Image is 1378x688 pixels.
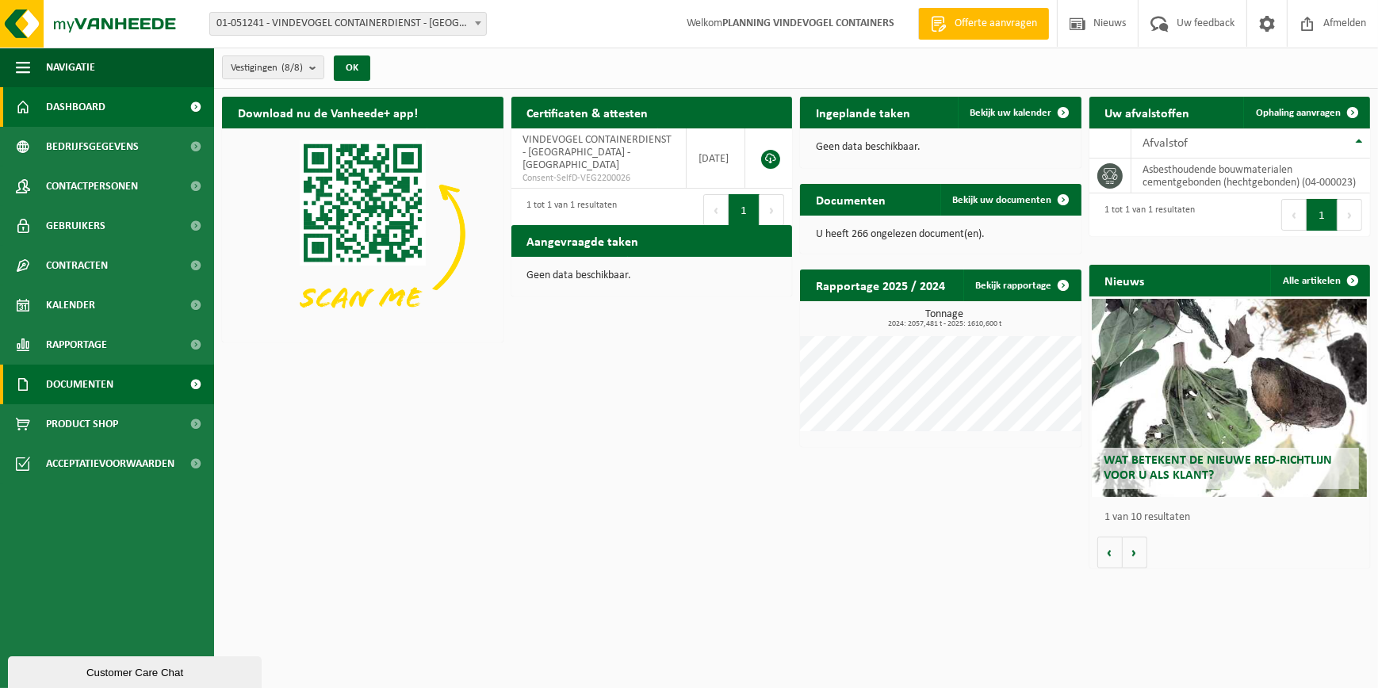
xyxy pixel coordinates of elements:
[222,55,324,79] button: Vestigingen(8/8)
[46,444,174,484] span: Acceptatievoorwaarden
[210,13,486,35] span: 01-051241 - VINDEVOGEL CONTAINERDIENST - OUDENAARDE - OUDENAARDE
[808,309,1081,328] h3: Tonnage
[46,48,95,87] span: Navigatie
[511,225,655,256] h2: Aangevraagde taken
[46,206,105,246] span: Gebruikers
[800,184,901,215] h2: Documenten
[970,108,1052,118] span: Bekijk uw kalender
[687,128,745,189] td: [DATE]
[1143,137,1189,150] span: Afvalstof
[808,320,1081,328] span: 2024: 2057,481 t - 2025: 1610,600 t
[209,12,487,36] span: 01-051241 - VINDEVOGEL CONTAINERDIENST - OUDENAARDE - OUDENAARDE
[1105,512,1363,523] p: 1 van 10 resultaten
[963,269,1080,301] a: Bekijk rapportage
[1123,537,1147,568] button: Volgende
[1270,265,1368,296] a: Alle artikelen
[1131,159,1371,193] td: asbesthoudende bouwmaterialen cementgebonden (hechtgebonden) (04-000023)
[1281,199,1307,231] button: Previous
[46,285,95,325] span: Kalender
[722,17,894,29] strong: PLANNING VINDEVOGEL CONTAINERS
[523,134,672,171] span: VINDEVOGEL CONTAINERDIENST - [GEOGRAPHIC_DATA] - [GEOGRAPHIC_DATA]
[951,16,1041,32] span: Offerte aanvragen
[1089,97,1206,128] h2: Uw afvalstoffen
[281,63,303,73] count: (8/8)
[760,194,784,226] button: Next
[523,172,675,185] span: Consent-SelfD-VEG2200026
[816,142,1066,153] p: Geen data beschikbaar.
[8,653,265,688] iframe: chat widget
[729,194,760,226] button: 1
[1089,265,1161,296] h2: Nieuws
[1338,199,1362,231] button: Next
[1104,454,1332,482] span: Wat betekent de nieuwe RED-richtlijn voor u als klant?
[46,404,118,444] span: Product Shop
[703,194,729,226] button: Previous
[334,55,370,81] button: OK
[958,97,1080,128] a: Bekijk uw kalender
[1097,537,1123,568] button: Vorige
[46,127,139,166] span: Bedrijfsgegevens
[222,128,503,339] img: Download de VHEPlus App
[511,97,664,128] h2: Certificaten & attesten
[1092,299,1367,497] a: Wat betekent de nieuwe RED-richtlijn voor u als klant?
[1097,197,1196,232] div: 1 tot 1 van 1 resultaten
[953,195,1052,205] span: Bekijk uw documenten
[46,365,113,404] span: Documenten
[940,184,1080,216] a: Bekijk uw documenten
[231,56,303,80] span: Vestigingen
[1243,97,1368,128] a: Ophaling aanvragen
[800,97,926,128] h2: Ingeplande taken
[46,87,105,127] span: Dashboard
[800,269,961,300] h2: Rapportage 2025 / 2024
[46,166,138,206] span: Contactpersonen
[222,97,434,128] h2: Download nu de Vanheede+ app!
[816,229,1066,240] p: U heeft 266 ongelezen document(en).
[46,325,107,365] span: Rapportage
[519,193,618,227] div: 1 tot 1 van 1 resultaten
[46,246,108,285] span: Contracten
[918,8,1049,40] a: Offerte aanvragen
[1307,199,1338,231] button: 1
[527,270,777,281] p: Geen data beschikbaar.
[1256,108,1341,118] span: Ophaling aanvragen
